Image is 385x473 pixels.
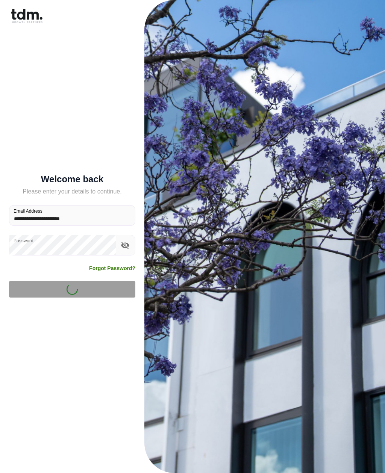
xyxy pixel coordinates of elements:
[14,237,33,244] label: Password
[9,175,135,183] h5: Welcome back
[14,208,42,214] label: Email Address
[89,264,135,272] a: Forgot Password?
[9,187,135,196] h5: Please enter your details to continue.
[119,239,132,252] button: toggle password visibility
